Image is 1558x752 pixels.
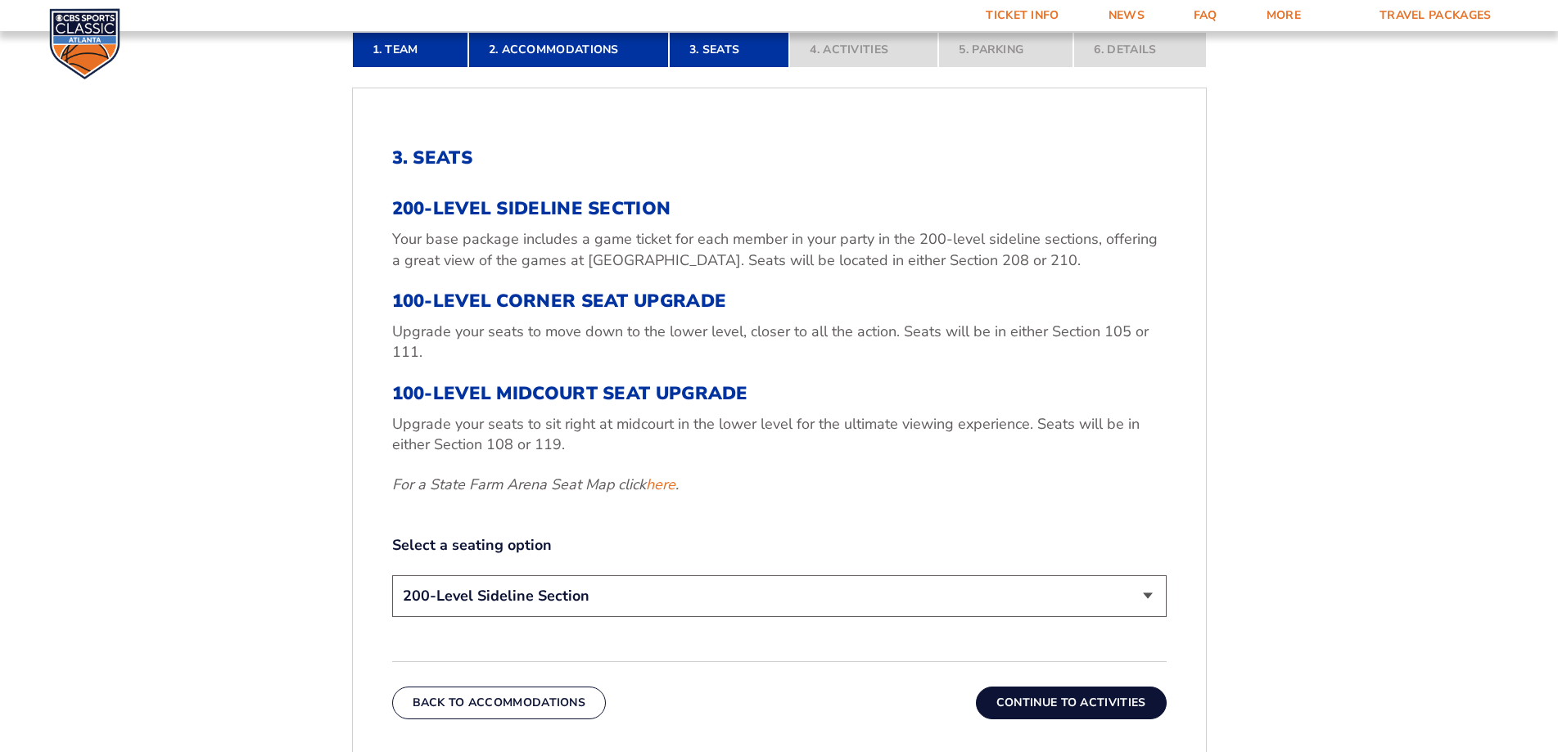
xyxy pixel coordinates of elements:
button: Continue To Activities [976,687,1167,719]
h2: 3. Seats [392,147,1167,169]
h3: 200-Level Sideline Section [392,198,1167,219]
a: 1. Team [352,32,468,68]
a: here [646,475,675,495]
em: For a State Farm Arena Seat Map click . [392,475,679,494]
h3: 100-Level Midcourt Seat Upgrade [392,383,1167,404]
a: 2. Accommodations [468,32,669,68]
h3: 100-Level Corner Seat Upgrade [392,290,1167,312]
p: Upgrade your seats to sit right at midcourt in the lower level for the ultimate viewing experienc... [392,414,1167,455]
p: Your base package includes a game ticket for each member in your party in the 200-level sideline ... [392,229,1167,270]
p: Upgrade your seats to move down to the lower level, closer to all the action. Seats will be in ei... [392,322,1167,362]
label: Select a seating option [392,535,1167,556]
img: CBS Sports Classic [49,8,120,79]
button: Back To Accommodations [392,687,607,719]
